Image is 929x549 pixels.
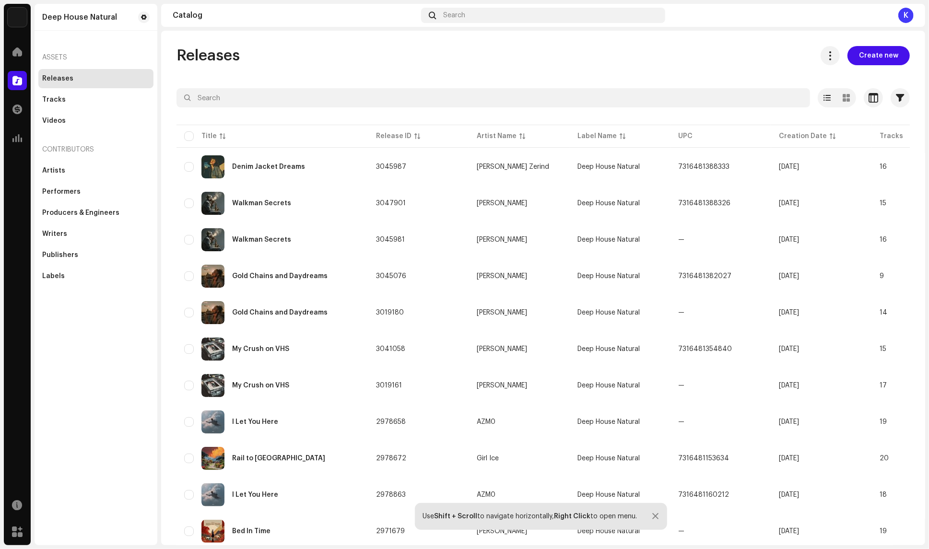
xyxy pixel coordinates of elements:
[477,164,562,170] span: Soos Zerind
[577,309,640,316] span: Deep House Natural
[376,273,406,280] span: 3045076
[376,382,402,389] span: 3019161
[38,46,153,69] re-a-nav-header: Assets
[38,90,153,109] re-m-nav-item: Tracks
[880,273,884,280] span: 9
[880,309,887,316] span: 14
[477,236,562,243] span: Chrisje Beekhof
[376,309,404,316] span: 3019180
[678,164,729,170] span: 7316481388333
[477,419,495,425] div: AZM0
[232,236,291,243] div: Walkman Secrets
[477,455,562,462] span: Girl Ice
[847,46,910,65] button: Create new
[201,410,224,433] img: 63019a5a-cddb-4abd-90e3-c7cb3c9c38ea
[880,346,886,352] span: 15
[554,513,591,520] strong: Right Click
[477,491,562,498] span: AZM0
[232,309,328,316] div: Gold Chains and Daydreams
[577,200,640,207] span: Deep House Natural
[477,131,517,141] div: Artist Name
[42,209,119,217] div: Producers & Engineers
[376,236,405,243] span: 3045981
[8,8,27,27] img: c1aec8e0-cc53-42f4-96df-0a0a8a61c953
[678,419,684,425] span: —
[232,273,328,280] div: Gold Chains and Daydreams
[779,346,799,352] span: Oct 1, 2025
[42,117,66,125] div: Videos
[423,513,637,520] div: Use to navigate horizontally, to open menu.
[38,182,153,201] re-m-nav-item: Performers
[477,200,527,207] div: [PERSON_NAME]
[477,309,562,316] span: Chayenne Bergs
[477,200,562,207] span: Chrisje Beekhof
[232,200,291,207] div: Walkman Secrets
[880,164,887,170] span: 16
[376,200,406,207] span: 3047901
[38,245,153,265] re-m-nav-item: Publishers
[898,8,914,23] div: K
[577,236,640,243] span: Deep House Natural
[201,338,224,361] img: 297786cc-fdc6-4791-84f5-b2e21b9f354a
[678,528,684,535] span: —
[42,96,66,104] div: Tracks
[376,528,405,535] span: 2971679
[38,224,153,244] re-m-nav-item: Writers
[577,131,617,141] div: Label Name
[173,12,417,19] div: Catalog
[880,382,887,389] span: 17
[880,419,887,425] span: 19
[232,491,278,498] div: I Let You Here
[577,382,640,389] span: Deep House Natural
[779,491,799,498] span: Aug 15, 2025
[477,164,549,170] div: [PERSON_NAME] Zerind
[232,528,270,535] div: Bed In Time
[176,88,810,107] input: Search
[880,528,887,535] span: 19
[435,513,478,520] strong: Shift + Scroll
[42,167,65,175] div: Artists
[376,455,406,462] span: 2978672
[779,236,799,243] span: Oct 7, 2025
[477,382,527,389] div: [PERSON_NAME]
[38,69,153,88] re-m-nav-item: Releases
[678,382,684,389] span: —
[678,200,730,207] span: 7316481388326
[859,46,898,65] span: Create new
[376,346,405,352] span: 3041058
[38,138,153,161] re-a-nav-header: Contributors
[38,267,153,286] re-m-nav-item: Labels
[577,273,640,280] span: Deep House Natural
[477,273,562,280] span: Chayenne Bergs
[232,164,305,170] div: Denim Jacket Dreams
[577,455,640,462] span: Deep House Natural
[201,131,217,141] div: Title
[201,374,224,397] img: a22caf20-126f-4ad8-b9b1-40f3b02cf6cb
[42,188,81,196] div: Performers
[232,382,289,389] div: My Crush on VHS
[880,455,889,462] span: 20
[176,46,240,65] span: Releases
[477,273,527,280] div: [PERSON_NAME]
[477,309,527,316] div: [PERSON_NAME]
[577,528,640,535] span: Deep House Natural
[201,228,224,251] img: 83657f08-e68a-4075-a9cc-fbde04e8d7f9
[42,230,67,238] div: Writers
[477,382,562,389] span: Cika Medaoak
[201,447,224,470] img: f1dd30f0-5ed5-4de7-a32c-636f44a33432
[880,236,887,243] span: 16
[577,419,640,425] span: Deep House Natural
[42,13,117,21] div: Deep House Natural
[779,419,799,425] span: Aug 15, 2025
[232,346,289,352] div: My Crush on VHS
[779,273,799,280] span: Oct 6, 2025
[678,309,684,316] span: —
[779,131,827,141] div: Creation Date
[678,273,731,280] span: 7316481382027
[577,491,640,498] span: Deep House Natural
[477,236,527,243] div: [PERSON_NAME]
[477,346,527,352] div: [PERSON_NAME]
[779,455,799,462] span: Aug 15, 2025
[42,75,73,82] div: Releases
[232,455,325,462] div: Rail to East Town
